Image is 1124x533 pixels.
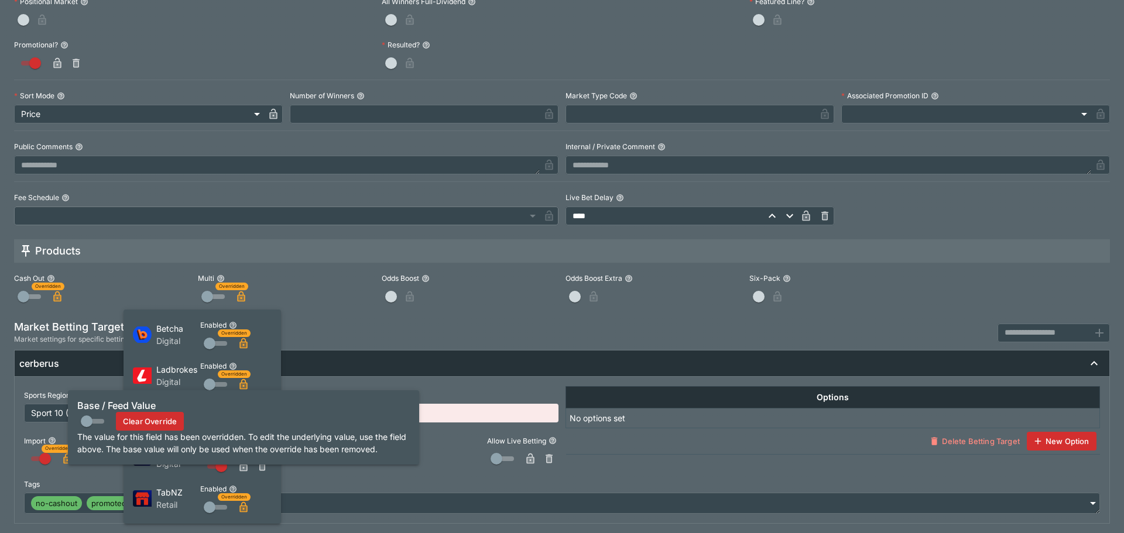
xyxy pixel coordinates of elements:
img: optKey [133,490,152,507]
span: Betcha [156,322,200,335]
span: Overridden [221,493,247,501]
button: Clear Override [116,412,184,431]
span: Ladbrokes [156,363,200,376]
p: Digital [156,376,200,388]
p: Retail [156,498,200,511]
span: Overridden [221,370,247,378]
p: Enabled [200,484,227,494]
p: Digital [156,335,200,347]
img: optKey [133,326,152,343]
p: The value for this field has been overridden. To edit the underlying value, use the field above. ... [77,431,410,455]
h6: Base / Feed Value [77,400,410,412]
p: Enabled [200,361,227,371]
img: optKey [133,367,152,384]
p: Enabled [200,320,227,330]
span: Overridden [221,329,247,337]
span: TabNZ [156,486,200,498]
